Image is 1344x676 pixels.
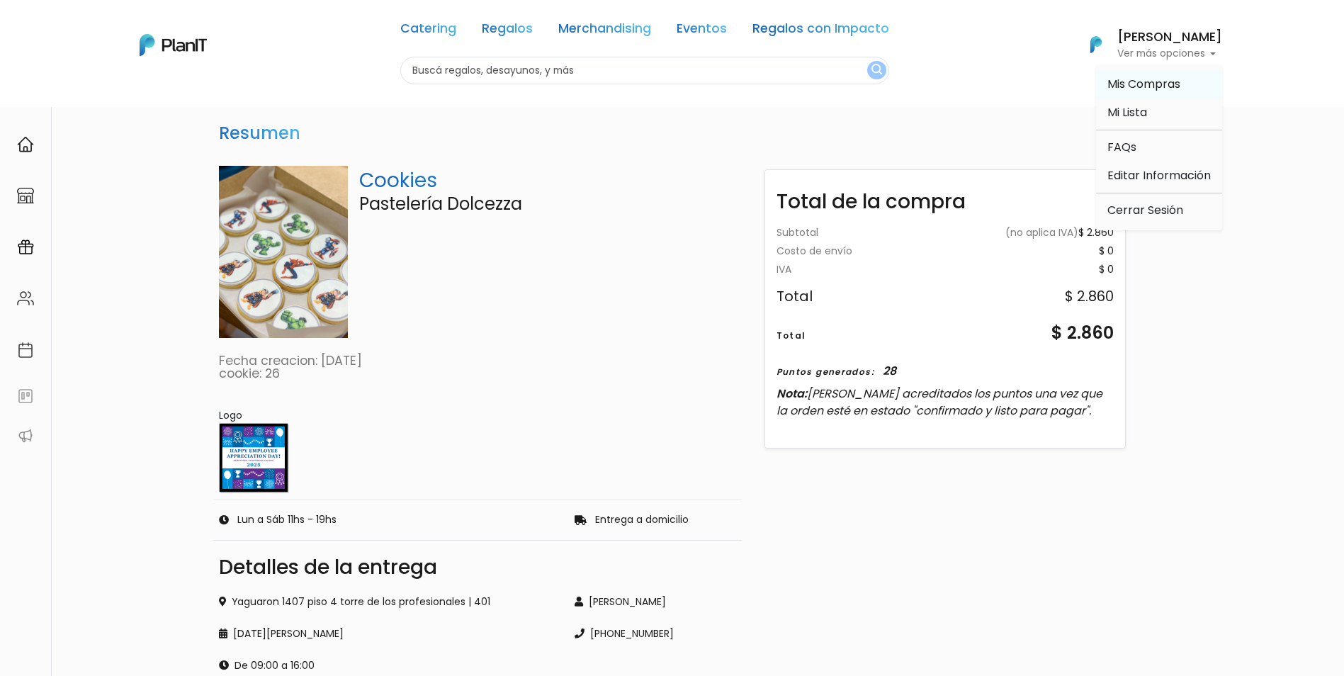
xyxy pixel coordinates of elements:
a: Mis Compras [1096,70,1222,98]
div: Puntos generados: [777,365,874,378]
a: FAQs [1096,133,1222,162]
a: Editar Información [1096,162,1222,190]
div: ¿Necesitás ayuda? [73,13,204,41]
input: Buscá regalos, desayunos, y más [400,57,889,84]
img: search_button-432b6d5273f82d61273b3651a40e1bd1b912527efae98b1b7a1b2c0702e16a8d.svg [871,64,882,77]
div: [PERSON_NAME] [575,595,735,609]
div: Yaguaron 1407 piso 4 torre de los profesionales | 401 [219,595,558,609]
div: De 09:00 a 16:00 [219,658,558,673]
div: [DATE][PERSON_NAME] [219,626,558,641]
p: Pastelería Dolcezza [359,196,736,213]
div: Total [777,329,806,342]
div: [PHONE_NUMBER] [575,626,735,641]
div: Subtotal [777,228,818,238]
a: Catering [400,23,456,40]
div: $ 0 [1099,264,1114,274]
div: Detalles de la entrega [219,558,736,578]
img: imagen.png [219,423,290,494]
p: Lun a Sáb 11hs - 19hs [237,515,337,525]
div: $ 2.860 [1065,288,1114,303]
span: (no aplica IVA) [1005,225,1078,240]
div: Logo [219,408,736,423]
a: Cerrar Sesión [1096,196,1222,225]
a: Eventos [677,23,727,40]
p: Cookies [359,166,736,196]
img: PlanIt Logo [1080,29,1112,60]
a: cookie: 26 [219,365,280,382]
div: $ 0 [1099,246,1114,256]
div: 28 [883,362,896,379]
img: home-e721727adea9d79c4d83392d1f703f7f8bce08238fde08b1acbfd93340b81755.svg [17,136,34,153]
p: Entrega a domicilio [595,515,689,525]
img: calendar-87d922413cdce8b2cf7b7f5f62616a5cf9e4887200fb71536465627b3292af00.svg [17,342,34,359]
h6: [PERSON_NAME] [1117,31,1222,44]
button: PlanIt Logo [PERSON_NAME] Ver más opciones [1072,26,1222,63]
a: Regalos [482,23,533,40]
div: IVA [777,264,791,274]
p: Nota: [777,385,1114,419]
img: PlanIt Logo [140,34,207,56]
span: Mi Lista [1107,104,1147,120]
img: WhatsApp_Image_2024-02-22_at_14.40.03__1_.jpeg [219,166,349,338]
span: [PERSON_NAME] acreditados los puntos una vez que la orden esté en estado "confirmado y listo para... [777,385,1102,418]
div: Costo de envío [777,246,852,256]
div: $ 2.860 [1051,320,1114,345]
img: partners-52edf745621dab592f3b2c58e3bca9d71375a7ef29c3b500c9f145b62cc070d4.svg [17,427,34,444]
img: marketplace-4ceaa7011d94191e9ded77b95e3339b90024bf715f7c57f8cf31f2d8c509eaba.svg [17,187,34,204]
p: Ver más opciones [1117,49,1222,59]
img: campaigns-02234683943229c281be62815700db0a1741e53638e28bf9629b52c665b00959.svg [17,239,34,256]
a: Mi Lista [1096,98,1222,127]
span: Mis Compras [1107,76,1180,92]
h3: Resumen [213,118,306,150]
a: Merchandising [558,23,651,40]
img: feedback-78b5a0c8f98aac82b08bfc38622c3050aee476f2c9584af64705fc4e61158814.svg [17,388,34,405]
img: people-662611757002400ad9ed0e3c099ab2801c6687ba6c219adb57efc949bc21e19d.svg [17,290,34,307]
div: $ 2.860 [1005,228,1114,238]
div: Total de la compra [765,176,1125,217]
div: Total [777,288,813,303]
p: Fecha creacion: [DATE] [219,355,736,368]
a: Regalos con Impacto [752,23,889,40]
